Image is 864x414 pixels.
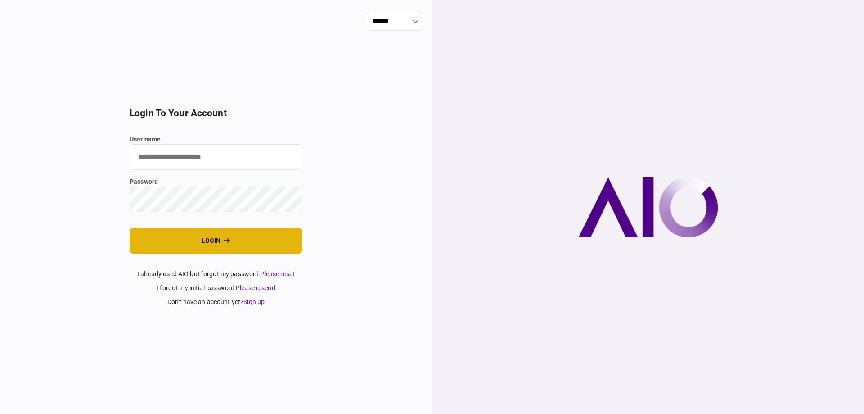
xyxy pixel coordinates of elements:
[130,177,302,187] label: password
[130,297,302,307] div: don't have an account yet ?
[367,12,423,31] input: show language options
[130,144,302,170] input: user name
[130,187,302,212] input: password
[260,270,295,278] a: Please reset
[236,284,275,291] a: Please resend
[130,283,302,293] div: I forgot my initial password
[130,228,302,254] button: login
[578,177,718,237] img: AIO company logo
[243,298,265,305] a: Sign up
[130,135,302,144] label: user name
[130,269,302,279] div: I already used AIO but forgot my password
[130,108,302,119] h2: login to your account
